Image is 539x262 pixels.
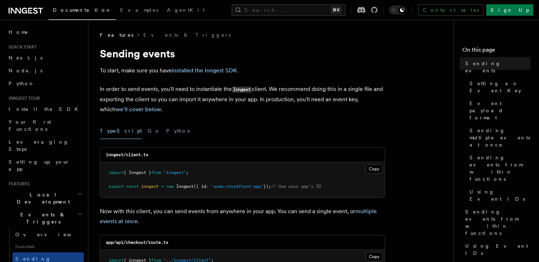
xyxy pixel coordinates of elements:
[143,31,231,38] a: Events & Triggers
[331,6,341,14] kbd: ⌘K
[418,4,483,16] a: Contact sales
[48,2,116,20] a: Documentation
[12,228,84,241] a: Overview
[469,80,530,94] span: Setting an Event Key
[366,164,383,174] button: Copy
[6,188,84,208] button: Local Development
[100,206,385,226] p: Now with this client, you can send events from anywhere in your app. You can send a single event,...
[9,81,35,86] span: Python
[120,7,158,13] span: Examples
[467,124,530,151] a: Sending multiple events at once
[163,2,209,19] a: AgentKit
[9,106,82,112] span: Install the SDK
[462,240,530,260] a: Using Event IDs
[141,184,159,189] span: inngest
[9,55,42,61] span: Next.js
[124,170,151,175] span: { Inngest }
[389,6,406,14] button: Toggle dark mode
[100,123,142,139] button: TypeScript
[109,170,124,175] span: import
[9,29,29,36] span: Home
[6,155,84,175] a: Setting up your app
[469,127,530,148] span: Sending multiple events at once
[100,84,385,114] p: In order to send events, you'll need to instantiate the client. We recommend doing this in a sing...
[6,191,78,205] span: Local Development
[186,170,189,175] span: ;
[467,77,530,97] a: Setting an Event Key
[206,184,209,189] span: :
[100,31,133,38] span: Features
[106,152,148,157] code: inngest/client.ts
[6,211,78,225] span: Events & Triggers
[467,185,530,205] a: Using Event IDs
[53,7,112,13] span: Documentation
[462,205,530,240] a: Sending events from within functions
[6,96,40,101] span: Inngest tour
[6,181,30,187] span: Features
[151,170,161,175] span: from
[172,67,237,74] a: installed the Inngest SDK
[6,208,84,228] button: Events & Triggers
[12,241,84,252] span: Essentials
[106,240,168,245] code: app/api/checkout/route.ts
[6,44,37,50] span: Quick start
[469,154,530,183] span: Sending events from within functions
[161,184,164,189] span: =
[194,184,206,189] span: ({ id
[100,66,385,76] p: To start, make sure you have .
[6,51,84,64] a: Next.js
[9,139,69,152] span: Leveraging Steps
[6,103,84,115] a: Install the SDK
[467,97,530,124] a: Event payload format
[232,87,252,93] code: Inngest
[467,151,530,185] a: Sending events from within functions
[462,46,530,57] h4: On this page
[148,123,160,139] button: Go
[15,232,89,237] span: Overview
[166,184,174,189] span: new
[166,123,192,139] button: Python
[116,2,163,19] a: Examples
[366,252,383,261] button: Copy
[176,184,194,189] span: Inngest
[9,159,70,172] span: Setting up your app
[115,106,161,113] a: we'll cover below
[100,208,377,225] a: multiple events at once
[465,208,530,237] span: Sending events from within functions
[6,77,84,90] a: Python
[232,4,345,16] button: Search...⌘K
[109,184,124,189] span: export
[211,184,263,189] span: "acme-storefront-app"
[486,4,533,16] a: Sign Up
[462,57,530,77] a: Sending events
[9,68,42,73] span: Node.js
[167,7,205,13] span: AgentKit
[6,135,84,155] a: Leveraging Steps
[465,242,530,257] span: Using Event IDs
[263,184,271,189] span: });
[6,26,84,38] a: Home
[465,60,530,74] span: Sending events
[164,170,186,175] span: "inngest"
[126,184,139,189] span: const
[6,64,84,77] a: Node.js
[271,184,321,189] span: // Use your app's ID
[469,100,530,121] span: Event payload format
[100,47,385,60] h1: Sending events
[9,119,51,132] span: Your first Functions
[6,115,84,135] a: Your first Functions
[469,188,530,202] span: Using Event IDs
